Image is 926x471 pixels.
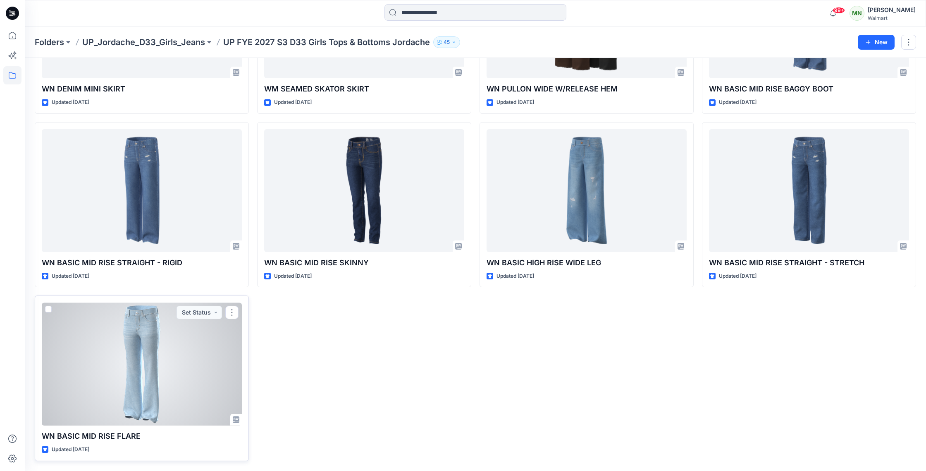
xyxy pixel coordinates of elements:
a: WN BASIC HIGH RISE WIDE LEG [487,129,687,252]
p: Updated [DATE] [52,445,89,454]
p: WN BASIC HIGH RISE WIDE LEG [487,257,687,269]
div: [PERSON_NAME] [868,5,916,15]
a: Folders [35,36,64,48]
div: MN [850,6,864,21]
a: UP_Jordache_D33_Girls_Jeans [82,36,205,48]
a: WN BASIC MID RISE SKINNY [264,129,464,252]
p: Updated [DATE] [52,272,89,281]
p: UP FYE 2027 S3 D33 Girls Tops & Bottoms Jordache [223,36,430,48]
p: Updated [DATE] [719,98,757,107]
p: Updated [DATE] [274,98,312,107]
p: Updated [DATE] [496,98,534,107]
p: Updated [DATE] [719,272,757,281]
p: WN BASIC MID RISE STRAIGHT - STRETCH [709,257,909,269]
p: WN DENIM MINI SKIRT [42,83,242,95]
span: 99+ [833,7,845,14]
a: WN BASIC MID RISE FLARE [42,303,242,425]
button: 45 [433,36,460,48]
button: New [858,35,895,50]
p: Updated [DATE] [496,272,534,281]
p: WM SEAMED SKATOR SKIRT [264,83,464,95]
a: WN BASIC MID RISE STRAIGHT - STRETCH [709,129,909,252]
div: Walmart [868,15,916,21]
p: WN BASIC MID RISE STRAIGHT - RIGID [42,257,242,269]
p: WN BASIC MID RISE SKINNY [264,257,464,269]
p: 45 [444,38,450,47]
p: WN PULLON WIDE W/RELEASE HEM [487,83,687,95]
a: WN BASIC MID RISE STRAIGHT - RIGID [42,129,242,252]
p: Updated [DATE] [52,98,89,107]
p: Updated [DATE] [274,272,312,281]
p: WN BASIC MID RISE BAGGY BOOT [709,83,909,95]
p: WN BASIC MID RISE FLARE [42,430,242,442]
